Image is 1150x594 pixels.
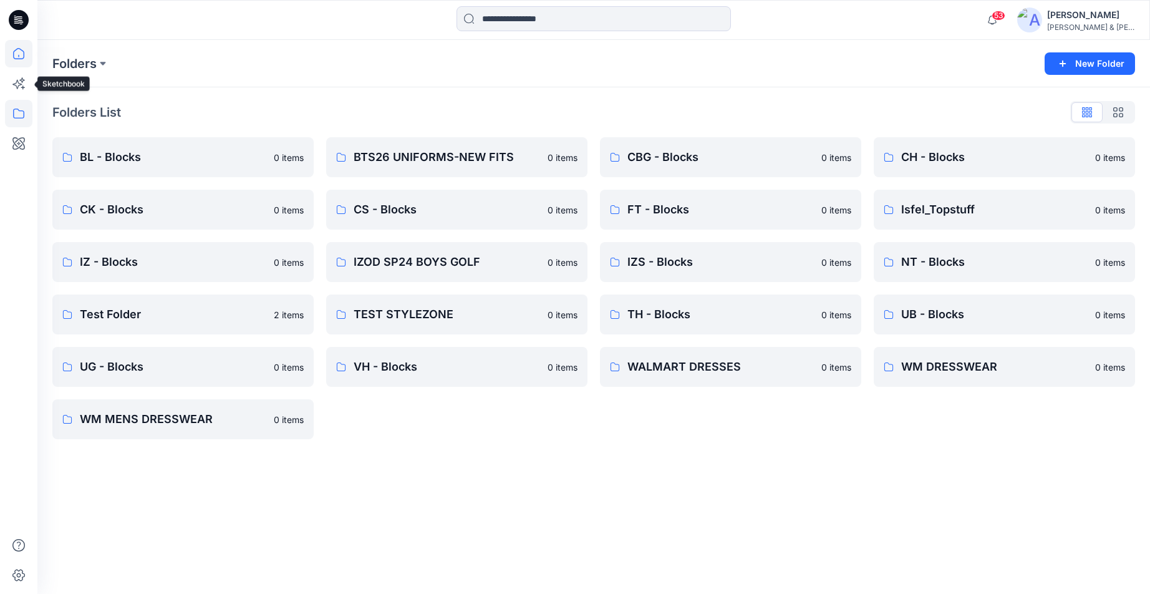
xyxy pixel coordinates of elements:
[52,242,314,282] a: IZ - Blocks0 items
[548,361,577,374] p: 0 items
[874,347,1135,387] a: WM DRESSWEAR0 items
[901,358,1088,376] p: WM DRESSWEAR
[354,306,540,323] p: TEST STYLEZONE
[354,201,540,218] p: CS - Blocks
[354,148,540,166] p: BTS26 UNIFORMS-NEW FITS
[901,306,1088,323] p: UB - Blocks
[274,308,304,321] p: 2 items
[992,11,1005,21] span: 53
[326,295,587,334] a: TEST STYLEZONE0 items
[52,347,314,387] a: UG - Blocks0 items
[1095,308,1125,321] p: 0 items
[52,295,314,334] a: Test Folder2 items
[821,308,851,321] p: 0 items
[901,253,1088,271] p: NT - Blocks
[326,347,587,387] a: VH - Blocks0 items
[874,137,1135,177] a: CH - Blocks0 items
[821,151,851,164] p: 0 items
[627,148,814,166] p: CBG - Blocks
[354,358,540,376] p: VH - Blocks
[627,253,814,271] p: IZS - Blocks
[901,148,1088,166] p: CH - Blocks
[600,242,861,282] a: IZS - Blocks0 items
[326,190,587,230] a: CS - Blocks0 items
[274,151,304,164] p: 0 items
[627,306,814,323] p: TH - Blocks
[274,256,304,269] p: 0 items
[821,361,851,374] p: 0 items
[52,399,314,439] a: WM MENS DRESSWEAR0 items
[1047,7,1134,22] div: [PERSON_NAME]
[1047,22,1134,32] div: [PERSON_NAME] & [PERSON_NAME]
[80,253,266,271] p: IZ - Blocks
[600,137,861,177] a: CBG - Blocks0 items
[274,413,304,426] p: 0 items
[1095,256,1125,269] p: 0 items
[821,256,851,269] p: 0 items
[1017,7,1042,32] img: avatar
[874,242,1135,282] a: NT - Blocks0 items
[821,203,851,217] p: 0 items
[874,295,1135,334] a: UB - Blocks0 items
[274,203,304,217] p: 0 items
[1095,361,1125,374] p: 0 items
[52,137,314,177] a: BL - Blocks0 items
[80,411,266,428] p: WM MENS DRESSWEAR
[548,256,577,269] p: 0 items
[80,306,266,323] p: Test Folder
[80,148,266,166] p: BL - Blocks
[901,201,1088,218] p: Isfel_Topstuff
[1095,203,1125,217] p: 0 items
[627,358,814,376] p: WALMART DRESSES
[80,358,266,376] p: UG - Blocks
[600,190,861,230] a: FT - Blocks0 items
[80,201,266,218] p: CK - Blocks
[548,151,577,164] p: 0 items
[600,295,861,334] a: TH - Blocks0 items
[548,203,577,217] p: 0 items
[1095,151,1125,164] p: 0 items
[548,308,577,321] p: 0 items
[326,242,587,282] a: IZOD SP24 BOYS GOLF0 items
[874,190,1135,230] a: Isfel_Topstuff0 items
[274,361,304,374] p: 0 items
[52,55,97,72] a: Folders
[52,103,121,122] p: Folders List
[1045,52,1135,75] button: New Folder
[52,190,314,230] a: CK - Blocks0 items
[326,137,587,177] a: BTS26 UNIFORMS-NEW FITS0 items
[600,347,861,387] a: WALMART DRESSES0 items
[354,253,540,271] p: IZOD SP24 BOYS GOLF
[627,201,814,218] p: FT - Blocks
